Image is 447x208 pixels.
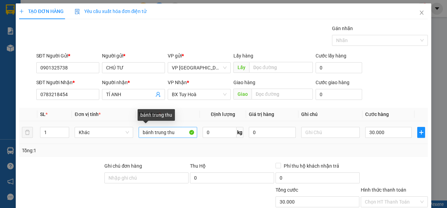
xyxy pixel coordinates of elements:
div: Người nhận [102,79,165,86]
span: plus [19,9,24,14]
input: Dọc đường [249,62,313,73]
input: Ghi chú đơn hàng [104,172,189,183]
div: VP gửi [168,52,231,60]
span: kg [237,127,243,138]
label: Ghi chú đơn hàng [104,163,142,169]
span: TẠO ĐƠN HÀNG [19,9,64,14]
span: Phí thu hộ khách nhận trả [281,162,342,170]
span: Yêu cầu xuất hóa đơn điện tử [75,9,147,14]
label: Gán nhãn [332,26,353,31]
span: Định lượng [211,112,235,117]
span: Đơn vị tính [75,112,100,117]
input: VD: Bàn, Ghế [139,127,197,138]
label: Cước lấy hàng [316,53,346,58]
span: Thu Hộ [190,163,206,169]
input: Ghi Chú [301,127,360,138]
div: SĐT Người Nhận [36,79,99,86]
input: Cước giao hàng [316,89,362,100]
img: icon [75,9,80,14]
div: bánh trung thu [138,109,175,121]
div: Người gửi [102,52,165,60]
span: SL [40,112,46,117]
span: VP Nhận [168,80,187,85]
div: SĐT Người Gửi [36,52,99,60]
span: plus [418,130,425,135]
span: Khác [79,127,129,138]
span: Giao [233,89,252,100]
input: Dọc đường [252,89,313,100]
span: close [419,10,424,15]
span: VP Nha Trang xe Limousine [172,63,227,73]
span: Giao hàng [233,80,255,85]
th: Ghi chú [298,108,362,121]
span: Tổng cước [276,187,298,193]
div: Tổng: 1 [22,147,173,154]
span: Lấy [233,62,249,73]
button: delete [22,127,33,138]
span: user-add [155,92,161,97]
span: Lấy hàng [233,53,253,58]
label: Hình thức thanh toán [361,187,406,193]
input: Cước lấy hàng [316,62,362,73]
input: 0 [249,127,296,138]
span: BX Tuy Hoà [172,89,227,100]
button: plus [417,127,425,138]
span: Giá trị hàng [249,112,274,117]
button: Close [412,3,431,23]
label: Cước giao hàng [316,80,349,85]
span: Cước hàng [365,112,389,117]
